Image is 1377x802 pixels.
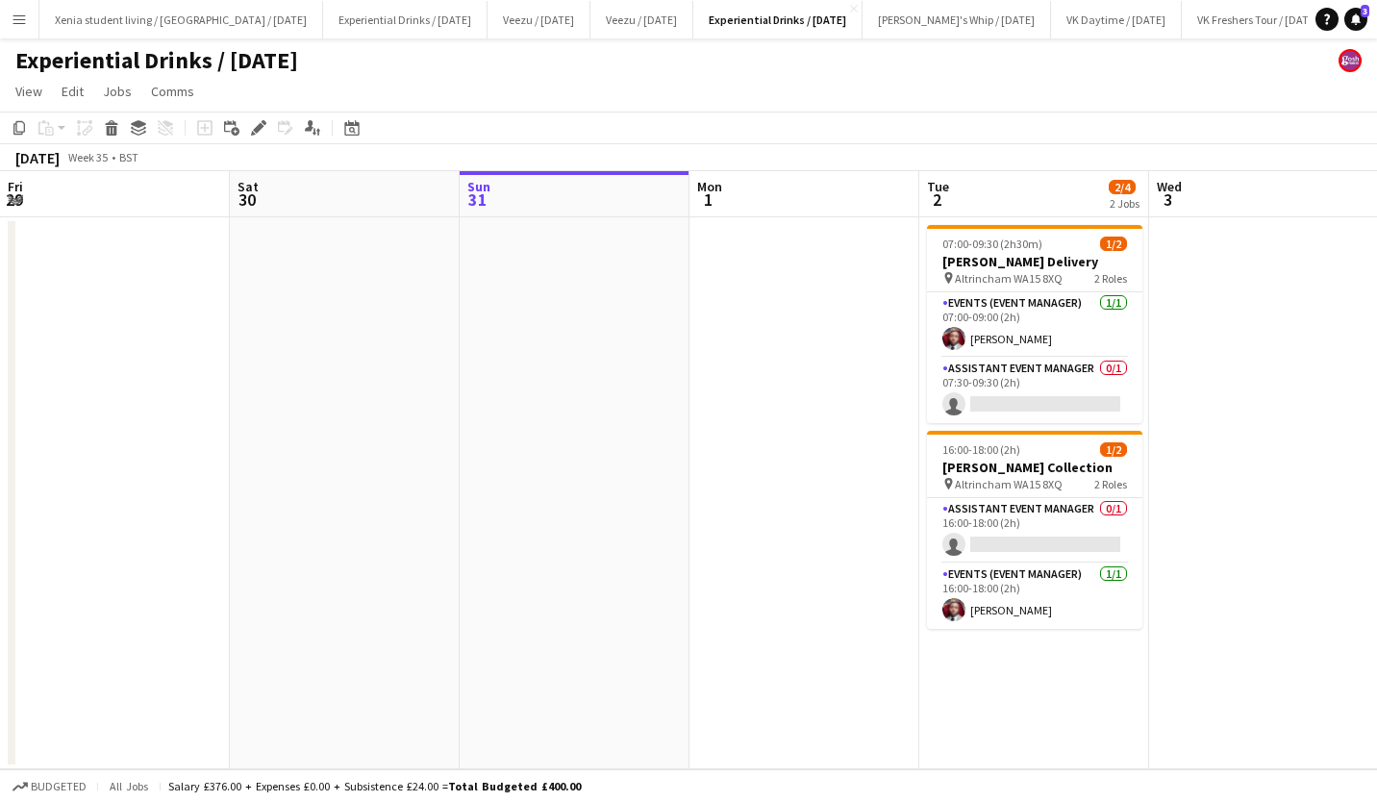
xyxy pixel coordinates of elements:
span: View [15,83,42,100]
div: 2 Jobs [1110,196,1139,211]
a: 3 [1344,8,1367,31]
span: Altrincham WA15 8XQ [955,477,1063,491]
div: [DATE] [15,148,60,167]
span: 2 Roles [1094,477,1127,491]
span: Altrincham WA15 8XQ [955,271,1063,286]
span: Sat [238,178,259,195]
div: Salary £376.00 + Expenses £0.00 + Subsistence £24.00 = [168,779,581,793]
span: Wed [1157,178,1182,195]
a: Comms [143,79,202,104]
button: Experiential Drinks / [DATE] [323,1,488,38]
app-user-avatar: Gosh Promo UK [1339,49,1362,72]
app-card-role: Assistant Event Manager0/116:00-18:00 (2h) [927,498,1142,564]
span: 07:00-09:30 (2h30m) [942,237,1042,251]
span: 3 [1361,5,1369,17]
span: 1/2 [1100,442,1127,457]
span: Total Budgeted £400.00 [448,779,581,793]
span: Mon [697,178,722,195]
app-card-role: Events (Event Manager)1/107:00-09:00 (2h)[PERSON_NAME] [927,292,1142,358]
span: Tue [927,178,949,195]
div: BST [119,150,138,164]
span: Comms [151,83,194,100]
button: VK Daytime / [DATE] [1051,1,1182,38]
span: Jobs [103,83,132,100]
a: Jobs [95,79,139,104]
button: VK Freshers Tour / [DATE] [1182,1,1335,38]
button: Experiential Drinks / [DATE] [693,1,863,38]
span: All jobs [106,779,152,793]
app-card-role: Events (Event Manager)1/116:00-18:00 (2h)[PERSON_NAME] [927,564,1142,629]
span: 31 [464,188,490,211]
a: View [8,79,50,104]
span: Edit [62,83,84,100]
button: Veezu / [DATE] [488,1,590,38]
span: 30 [235,188,259,211]
span: 2 Roles [1094,271,1127,286]
span: Sun [467,178,490,195]
span: Week 35 [63,150,112,164]
span: 3 [1154,188,1182,211]
a: Edit [54,79,91,104]
span: 2/4 [1109,180,1136,194]
button: [PERSON_NAME]'s Whip / [DATE] [863,1,1051,38]
span: Budgeted [31,780,87,793]
h3: [PERSON_NAME] Collection [927,459,1142,476]
button: Veezu / [DATE] [590,1,693,38]
app-card-role: Assistant Event Manager0/107:30-09:30 (2h) [927,358,1142,423]
app-job-card: 07:00-09:30 (2h30m)1/2[PERSON_NAME] Delivery Altrincham WA15 8XQ2 RolesEvents (Event Manager)1/10... [927,225,1142,423]
span: Fri [8,178,23,195]
button: Xenia student living / [GEOGRAPHIC_DATA] / [DATE] [39,1,323,38]
h1: Experiential Drinks / [DATE] [15,46,298,75]
app-job-card: 16:00-18:00 (2h)1/2[PERSON_NAME] Collection Altrincham WA15 8XQ2 RolesAssistant Event Manager0/11... [927,431,1142,629]
span: 29 [5,188,23,211]
h3: [PERSON_NAME] Delivery [927,253,1142,270]
span: 1 [694,188,722,211]
span: 16:00-18:00 (2h) [942,442,1020,457]
button: Budgeted [10,776,89,797]
span: 1/2 [1100,237,1127,251]
span: 2 [924,188,949,211]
